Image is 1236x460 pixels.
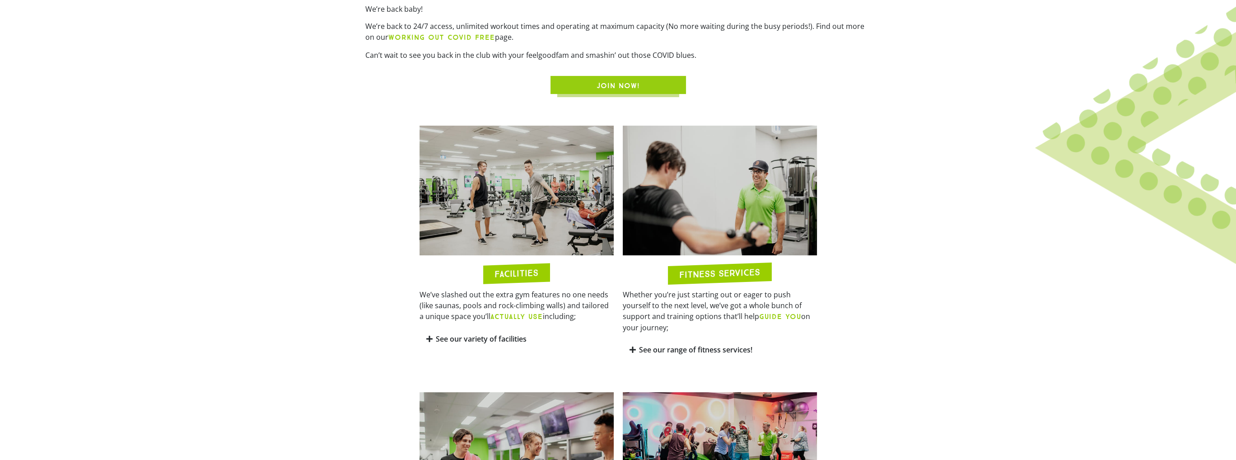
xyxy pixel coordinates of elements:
div: See our variety of facilities [420,329,614,350]
div: See our range of fitness services! [623,339,817,361]
span: JOIN NOW! [597,80,640,91]
p: We’re back baby! [365,4,871,14]
b: WORKING OUT COVID FREE [388,33,495,42]
b: ACTUALLY USE [490,312,543,321]
h2: FACILITIES [494,268,538,278]
h2: FITNESS SERVICES [679,268,760,279]
a: See our range of fitness services! [639,345,752,355]
p: We’ve slashed out the extra gym features no one needs (like saunas, pools and rock-climbing walls... [420,289,614,322]
p: We’re back to 24/7 access, unlimited workout times and operating at maximum capacity (No more wai... [365,21,871,43]
a: WORKING OUT COVID FREE [388,32,495,42]
a: See our variety of facilities [436,334,527,344]
a: JOIN NOW! [550,76,686,94]
p: Can’t wait to see you back in the club with your feelgoodfam and smashin’ out those COVID blues. [365,50,871,61]
b: GUIDE YOU [759,312,801,321]
p: Whether you’re just starting out or eager to push yourself to the next level, we’ve got a whole b... [623,289,817,333]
